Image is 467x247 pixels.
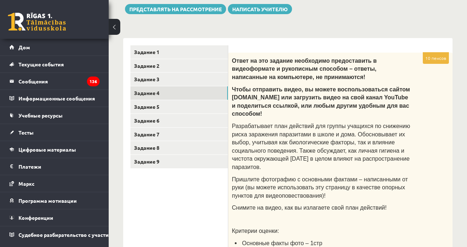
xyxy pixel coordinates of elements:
a: Задание 4 [130,86,228,100]
a: Задание 9 [130,155,228,168]
font: Разрабатывает план действий для группы учащихся по снижению риска заражения паразитами в школе и ... [232,123,410,170]
font: Задание 2 [134,62,159,69]
font: Информационные сообщения [18,95,95,102]
a: Текущие события [9,56,100,73]
font: Представлять на рассмотрение [129,6,222,12]
font: Задание 5 [134,103,159,110]
a: Задание 6 [130,114,228,127]
font: Критерии оценки: [232,228,279,234]
a: Рижская 1-я средняя школа заочного обучения [8,13,66,31]
a: Платежи [9,158,100,175]
font: Чтобы отправить видео, вы можете воспользоваться сайтом [DOMAIN_NAME] или загрузить видео на свой... [232,86,410,117]
font: Задание 4 [134,90,159,96]
font: Текущие события [18,61,64,67]
a: Судебное разбирательство с участием [PERSON_NAME] [9,226,100,243]
a: Тесты [9,124,100,141]
font: Судебное разбирательство с участием [PERSON_NAME] [18,231,158,238]
a: Цифровые материалы [9,141,100,158]
font: Маркс [18,180,34,187]
font: Сообщения [18,78,48,85]
a: Сообщения136 [9,73,100,90]
font: Ответ на это задание необходимо предоставить в видеоформате и рукописным способом – ответы, напис... [232,58,377,80]
button: Представлять на рассмотрение [125,4,226,14]
a: Задание 7 [130,128,228,141]
font: Цифровые материалы [18,146,76,153]
font: Пришлите фотографию с основными фактами – написанными от руки (вы можете использовать эту страниц... [232,176,408,199]
body: Визуальный текстовый редактор, wiswyg-editor-user-answer-47434074877280 [7,7,209,15]
font: Тесты [18,129,34,136]
a: Маркс [9,175,100,192]
font: Написать учителю [232,6,288,12]
a: Написать учителю [228,4,292,14]
font: Задание 9 [134,158,159,165]
font: Программа мотивации [18,197,77,204]
font: Основные факты фото – 1стр [242,240,322,246]
font: Задание 3 [134,76,159,82]
a: Задание 2 [130,59,228,73]
a: Задание 8 [130,141,228,155]
a: Учебные ресурсы [9,107,100,124]
a: Задание 1 [130,45,228,59]
a: Информационные сообщения [9,90,100,107]
font: Задание 7 [134,131,159,137]
font: Задание 1 [134,49,159,55]
font: Учебные ресурсы [18,112,63,119]
font: 136 [89,78,97,84]
font: Дом [18,44,30,50]
font: Платежи [18,163,41,170]
a: Задание 3 [130,73,228,86]
a: Конференции [9,209,100,226]
font: Снимите на видео, как вы излагаете свой план действий! [232,205,387,211]
font: Задание 8 [134,144,159,151]
a: Дом [9,39,100,55]
font: Конференции [18,214,53,221]
a: Программа мотивации [9,192,100,209]
font: Задание 6 [134,117,159,124]
font: 10 пенсов [425,55,446,61]
a: Задание 5 [130,100,228,114]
